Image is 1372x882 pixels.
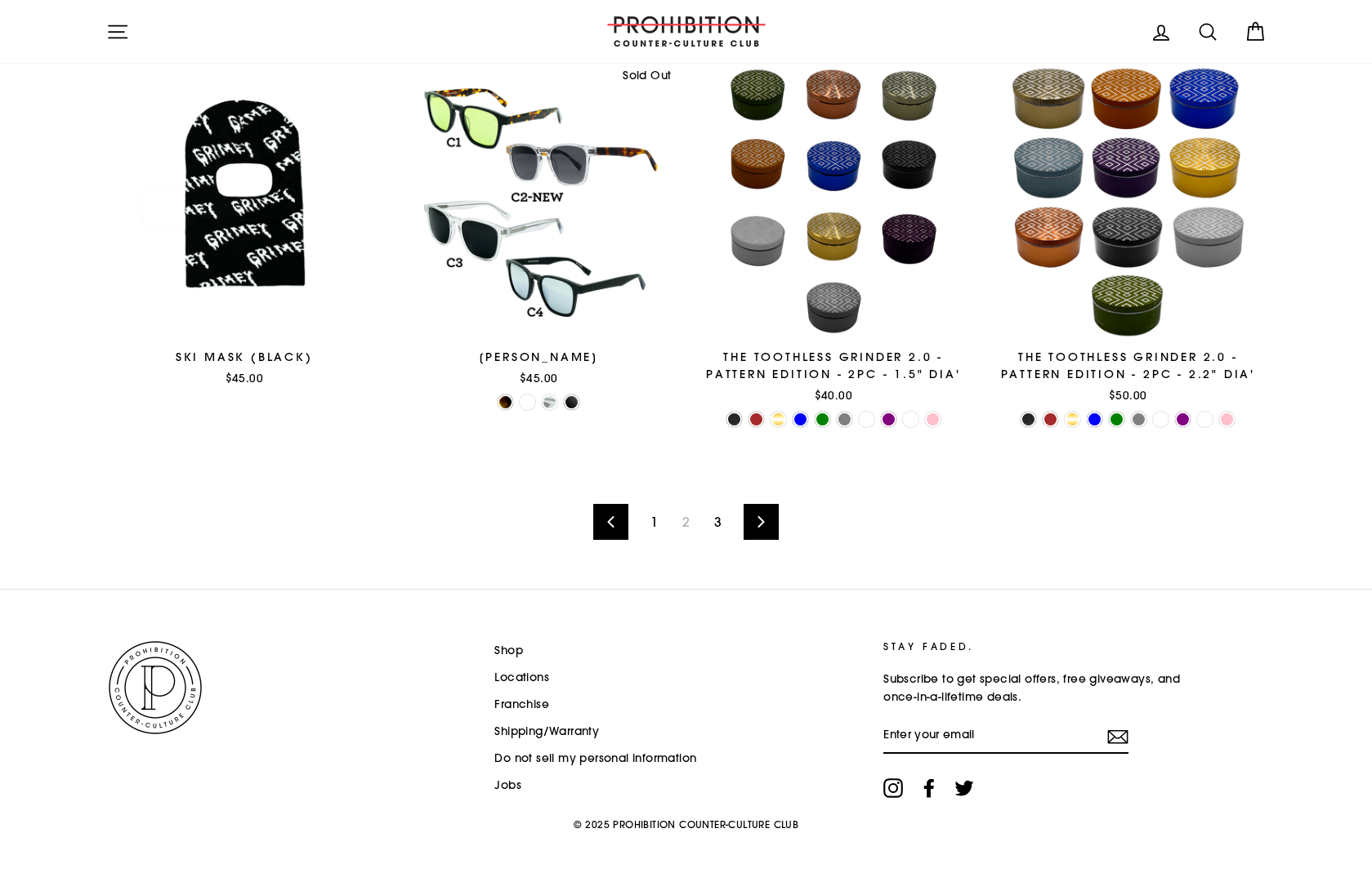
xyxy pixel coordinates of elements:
[605,16,768,47] img: PROHIBITION COUNTER-CULTURE CLUB
[641,509,668,535] a: 1
[990,387,1267,403] div: $50.00
[400,370,677,386] div: $45.00
[106,349,383,366] div: Ski Mask (Black)
[883,639,1205,654] p: STAY FADED.
[695,387,972,403] div: $40.00
[106,65,383,392] a: Ski Mask (Black)$45.00
[990,65,1267,409] a: The Toothless Grinder 2.0 - Pattern Edition - 2PC - 2.2" Dia'$50.00
[883,670,1205,706] p: Subscribe to get special offers, free giveaways, and once-in-a-lifetime deals.
[673,509,699,535] span: 2
[494,746,696,771] a: Do not sell my personal information
[494,719,599,744] a: Shipping/Warranty
[704,509,731,535] a: 3
[494,639,523,663] a: Shop
[106,810,1267,838] p: © 2025 PROHIBITION COUNTER-CULTURE CLUB
[615,65,677,87] div: Sold Out
[695,349,972,383] div: The Toothless Grinder 2.0 - Pattern Edition - 2PC - 1.5" Dia'
[400,65,677,392] a: [PERSON_NAME]$45.00
[106,370,383,386] div: $45.00
[695,65,972,409] a: The Toothless Grinder 2.0 - Pattern Edition - 2PC - 1.5" Dia'$40.00
[494,666,549,690] a: Locations
[883,718,1128,754] input: Enter your email
[990,349,1267,383] div: The Toothless Grinder 2.0 - Pattern Edition - 2PC - 2.2" Dia'
[494,693,549,717] a: Franchise
[400,349,677,366] div: [PERSON_NAME]
[494,773,521,798] a: Jobs
[106,639,204,737] img: PROHIBITION COUNTER-CULTURE CLUB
